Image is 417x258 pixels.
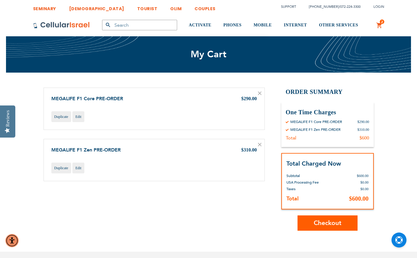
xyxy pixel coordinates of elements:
[309,4,339,9] a: [PHONE_NUMBER]
[51,147,121,153] a: MEGALIFE F1 Zen PRE-ORDER
[290,127,340,132] div: MEGALIFE F1 Zen PRE-ORDER
[191,48,227,61] span: My Cart
[223,14,242,37] a: PHONES
[286,180,319,185] span: USA Processing Fee
[75,115,81,119] span: Edit
[51,95,123,102] a: MEGALIFE F1 Core PRE-ORDER
[54,115,68,119] span: Duplicate
[290,119,342,124] div: MEGALIFE F1 Core PRE-ORDER
[51,163,71,173] a: Duplicate
[137,1,158,13] a: TOURIST
[75,166,81,170] span: Edit
[69,1,124,13] a: [DEMOGRAPHIC_DATA]
[319,14,358,37] a: OTHER SERVICES
[189,23,211,27] span: ACTIVATE
[254,23,272,27] span: MOBILE
[360,135,369,141] div: $600
[5,110,11,127] div: Reviews
[358,119,369,124] div: $290.00
[298,215,358,231] button: Checkout
[254,14,272,37] a: MOBILE
[5,234,19,247] div: Accessibility Menu
[33,22,90,29] img: Cellular Israel Logo
[314,219,341,227] span: Checkout
[361,187,369,191] span: $0.00
[102,20,177,30] input: Search
[349,195,369,202] span: $600.00
[303,2,361,11] li: /
[189,14,211,37] a: ACTIVATE
[51,111,71,122] a: Duplicate
[286,135,296,141] div: Total
[376,22,383,29] a: 2
[340,4,361,9] a: 072-224-3300
[319,23,358,27] span: OTHER SERVICES
[361,180,369,184] span: $0.00
[281,88,374,96] h2: Order Summary
[286,186,338,192] th: Taxes
[223,23,242,27] span: PHONES
[373,4,384,9] span: Login
[241,147,257,152] span: $310.00
[72,163,84,173] a: Edit
[286,160,341,168] strong: Total Charged Now
[54,166,68,170] span: Duplicate
[195,1,216,13] a: COUPLES
[284,23,307,27] span: INTERNET
[357,174,369,178] span: $600.00
[241,96,257,101] span: $290.00
[33,1,56,13] a: SEMINARY
[286,195,299,202] strong: Total
[381,19,383,24] span: 2
[286,168,338,179] th: Subtotal
[281,4,296,9] a: Support
[284,14,307,37] a: INTERNET
[358,127,369,132] div: $310.00
[286,108,369,116] h3: One Time Charges
[72,111,84,122] a: Edit
[170,1,182,13] a: OLIM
